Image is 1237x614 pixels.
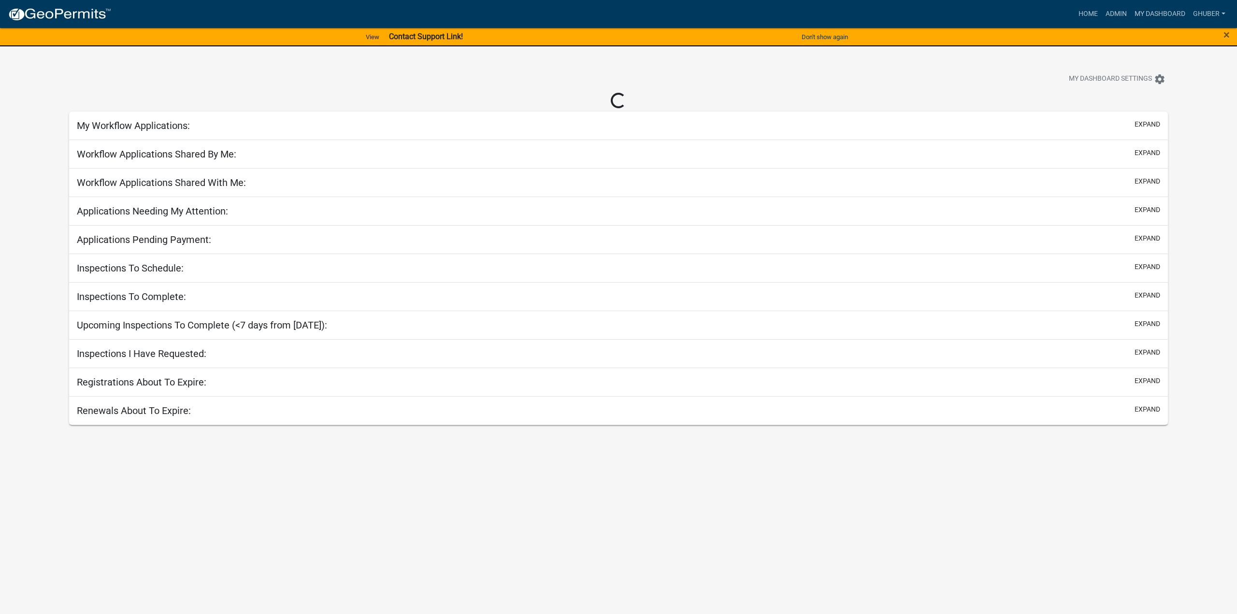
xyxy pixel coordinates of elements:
[1189,5,1229,23] a: GHuber
[798,29,852,45] button: Don't show again
[77,319,327,331] h5: Upcoming Inspections To Complete (<7 days from [DATE]):
[77,376,206,388] h5: Registrations About To Expire:
[389,32,463,41] strong: Contact Support Link!
[362,29,383,45] a: View
[77,177,246,188] h5: Workflow Applications Shared With Me:
[1102,5,1131,23] a: Admin
[1135,205,1160,215] button: expand
[1061,70,1173,88] button: My Dashboard Settingssettings
[1135,262,1160,272] button: expand
[77,205,228,217] h5: Applications Needing My Attention:
[77,148,236,160] h5: Workflow Applications Shared By Me:
[1135,148,1160,158] button: expand
[1135,376,1160,386] button: expand
[1131,5,1189,23] a: My Dashboard
[77,262,184,274] h5: Inspections To Schedule:
[1223,28,1230,42] span: ×
[1135,290,1160,300] button: expand
[1069,73,1152,85] span: My Dashboard Settings
[77,291,186,302] h5: Inspections To Complete:
[1135,233,1160,243] button: expand
[1135,319,1160,329] button: expand
[77,120,190,131] h5: My Workflow Applications:
[77,234,211,245] h5: Applications Pending Payment:
[77,405,191,416] h5: Renewals About To Expire:
[1135,404,1160,414] button: expand
[1154,73,1165,85] i: settings
[1075,5,1102,23] a: Home
[1223,29,1230,41] button: Close
[77,348,206,359] h5: Inspections I Have Requested:
[1135,119,1160,129] button: expand
[1135,347,1160,357] button: expand
[1135,176,1160,186] button: expand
